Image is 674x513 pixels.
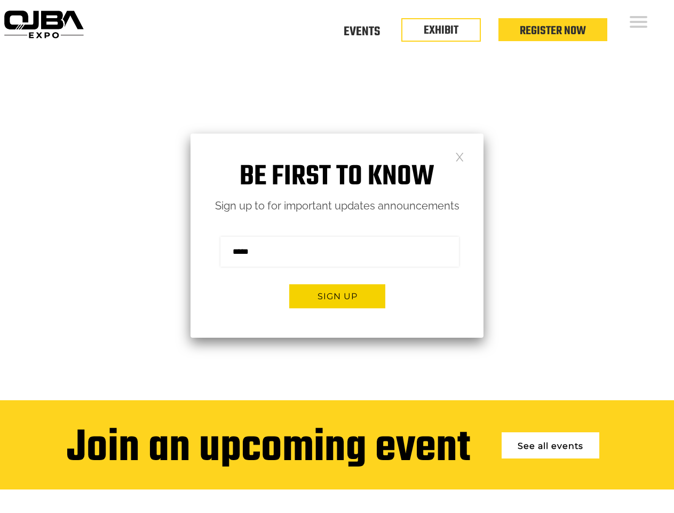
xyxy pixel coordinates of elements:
a: EXHIBIT [424,21,458,40]
a: See all events [502,432,599,458]
a: Register Now [520,22,586,40]
button: Sign up [289,284,385,308]
div: Join an upcoming event [67,424,470,473]
h1: Be first to know [191,160,483,194]
a: Close [455,152,464,161]
p: Sign up to for important updates announcements [191,197,483,215]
